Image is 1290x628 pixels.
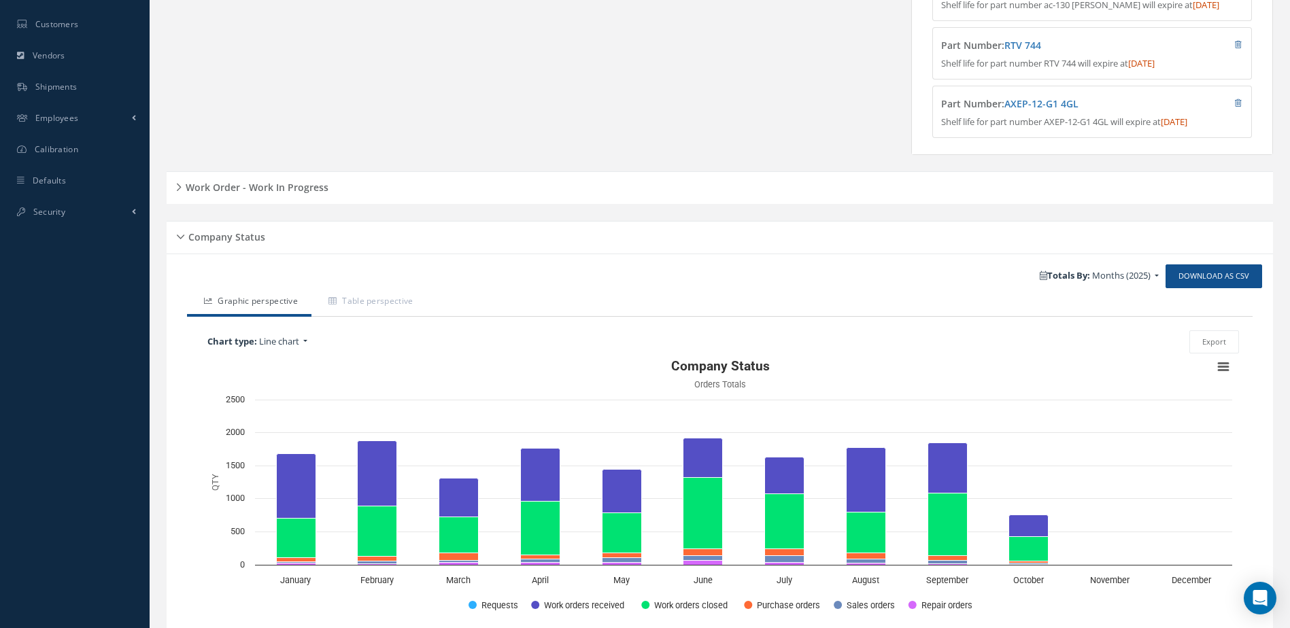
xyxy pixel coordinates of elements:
[1161,116,1187,128] span: [DATE]
[1009,561,1049,563] path: October, 25. Purchase orders.
[33,206,65,217] span: Security
[765,563,804,565] path: July, 34. Repair orders.
[765,457,804,494] path: July, 559. Work orders received.
[671,358,770,374] text: Company Status
[231,526,245,536] text: 500
[1244,582,1276,614] div: Open Intercom Messenger
[1013,575,1045,585] text: October
[928,564,968,565] path: September, 16. Repair orders.
[358,441,397,506] path: February, 986. Work orders received.
[226,394,245,404] text: 2500
[683,438,723,478] path: June, 601. Work orders received.
[201,353,1239,625] svg: Interactive chart
[834,599,894,610] button: Show Sales orders
[226,493,245,503] text: 1000
[1092,269,1151,281] span: Months (2025)
[694,575,713,585] text: June
[521,563,560,565] path: April, 34. Repair orders.
[1166,264,1262,288] a: Download as CSV
[1009,565,1049,565] path: October, 5. Repair orders.
[1172,575,1212,585] text: December
[1002,39,1041,52] span: :
[683,549,723,556] path: June, 102. Purchase orders.
[439,563,479,565] path: March, 36. Repair orders.
[207,335,257,347] b: Chart type:
[358,557,397,561] path: February, 71. Purchase orders.
[277,561,1210,565] g: Repair orders, bar series 6 of 6 with 12 bars.
[744,599,819,610] button: Show Purchase orders
[602,553,642,558] path: May, 70. Purchase orders.
[777,575,792,585] text: July
[35,18,79,30] span: Customers
[277,454,316,519] path: January, 980. Work orders received.
[928,561,968,564] path: September, 56. Sales orders.
[1009,563,1049,565] path: October, 24. Sales orders.
[683,561,723,565] path: June, 71. Repair orders.
[521,502,560,555] path: April, 818. Work orders closed.
[226,460,245,470] text: 1500
[683,478,723,549] path: June, 1,079. Work orders closed.
[277,558,316,562] path: January, 65. Purchase orders.
[226,427,245,437] text: 2000
[531,599,626,610] button: Show Work orders received
[928,556,968,561] path: September, 62. Purchase orders.
[277,519,316,558] path: January, 592. Work orders closed.
[847,563,886,565] path: August, 28. Repair orders.
[928,493,968,556] path: September, 948. Work orders closed.
[277,438,1210,565] g: Work orders received, bar series 2 of 6 with 12 bars.
[240,559,245,570] text: 0
[602,513,642,553] path: May, 611. Work orders closed.
[521,559,560,563] path: April, 49. Sales orders.
[847,553,886,559] path: August, 88. Purchase orders.
[602,558,642,563] path: May, 79. Sales orders.
[532,575,549,585] text: April
[210,474,220,491] text: QTY
[35,143,78,155] span: Calibration
[847,559,886,563] path: August, 62. Sales orders.
[1128,57,1155,69] span: [DATE]
[521,555,560,559] path: April, 63. Purchase orders.
[35,112,79,124] span: Employees
[182,177,328,194] h5: Work Order - Work In Progress
[847,512,886,553] path: August, 617. Work orders closed.
[1002,97,1079,110] span: :
[439,517,479,553] path: March, 551. Work orders closed.
[641,599,728,610] button: Show Work orders closed
[941,57,1242,71] p: Shelf life for part number RTV 744 will expire at
[941,116,1242,129] p: Shelf life for part number AXEP-12-G1 4GL will expire at
[358,561,397,564] path: February, 45. Sales orders.
[1009,515,1049,537] path: October, 332. Work orders received.
[187,288,311,317] a: Graphic perspective
[277,478,1210,565] g: Work orders closed, bar series 3 of 6 with 12 bars.
[521,449,560,502] path: April, 803. Work orders received.
[765,556,804,563] path: July, 107. Sales orders.
[360,575,394,585] text: February
[852,575,879,585] text: August
[941,99,1162,110] h4: Part Number
[1214,357,1233,377] button: View chart menu, Company Status
[184,227,265,243] h5: Company Status
[602,563,642,565] path: May, 31. Repair orders.
[280,575,311,585] text: January
[1004,97,1079,110] a: AXEP-12-G1 4GL
[765,494,804,549] path: July, 827. Work orders closed.
[909,599,973,610] button: Show Repair orders
[1004,39,1041,52] a: RTV 744
[1090,575,1130,585] text: November
[941,40,1162,52] h4: Part Number
[446,575,471,585] text: March
[35,81,78,92] span: Shipments
[1189,330,1239,354] button: Export
[311,288,426,317] a: Table perspective
[1040,269,1090,281] b: Totals By:
[439,478,479,517] path: March, 584. Work orders received.
[33,50,65,61] span: Vendors
[277,562,316,563] path: January, 23. Sales orders.
[358,506,397,557] path: February, 763. Work orders closed.
[847,448,886,512] path: August, 979. Work orders received.
[694,379,746,389] text: Orders Totals
[1033,266,1166,286] a: Totals By: Months (2025)
[469,599,516,610] button: Show Requests
[358,564,397,565] path: February, 12. Repair orders.
[277,563,316,565] path: January, 25. Repair orders.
